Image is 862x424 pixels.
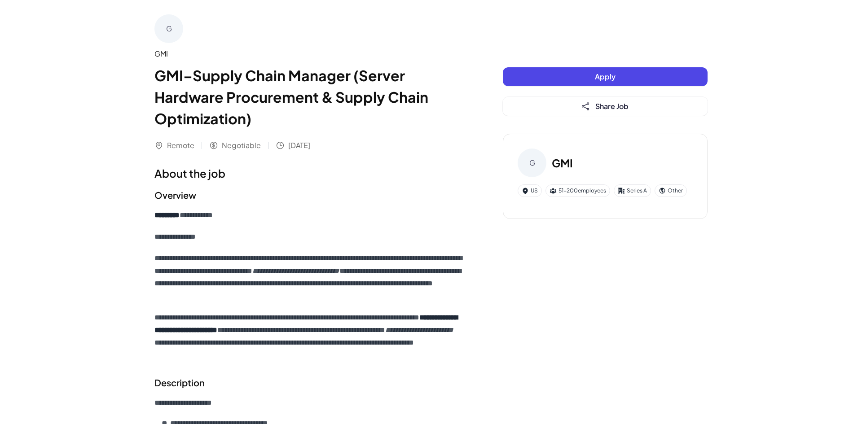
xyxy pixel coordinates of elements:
[154,188,467,202] h2: Overview
[154,14,183,43] div: G
[154,65,467,129] h1: GMI–Supply Chain Manager (Server Hardware Procurement & Supply Chain Optimization)
[545,184,610,197] div: 51-200 employees
[154,165,467,181] h1: About the job
[518,149,546,177] div: G
[595,72,616,81] span: Apply
[222,140,261,151] span: Negotiable
[167,140,194,151] span: Remote
[518,184,542,197] div: US
[154,376,467,389] h2: Description
[614,184,651,197] div: Series A
[154,48,467,59] div: GMI
[503,97,708,116] button: Share Job
[503,67,708,86] button: Apply
[552,155,573,171] h3: GMI
[655,184,687,197] div: Other
[288,140,310,151] span: [DATE]
[595,101,629,111] span: Share Job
